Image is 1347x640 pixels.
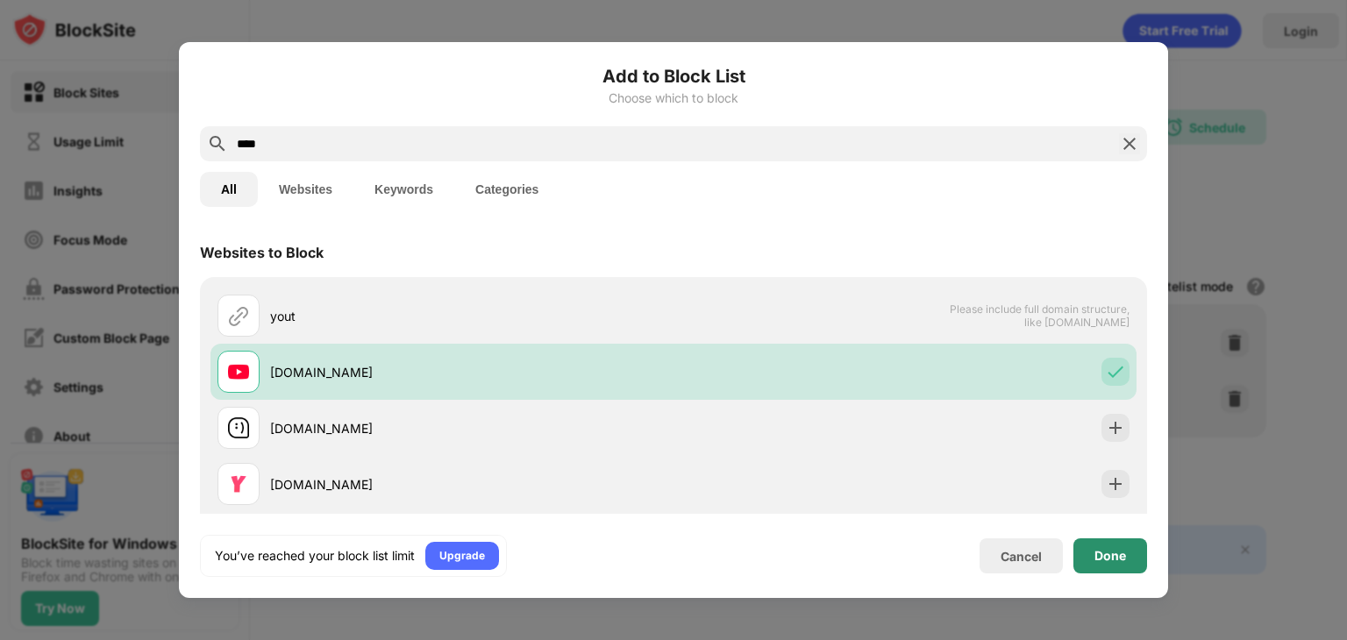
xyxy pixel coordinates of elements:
[207,133,228,154] img: search.svg
[270,419,673,437] div: [DOMAIN_NAME]
[200,244,324,261] div: Websites to Block
[270,475,673,494] div: [DOMAIN_NAME]
[1119,133,1140,154] img: search-close
[353,172,454,207] button: Keywords
[228,417,249,438] img: favicons
[228,305,249,326] img: url.svg
[949,302,1130,329] span: Please include full domain structure, like [DOMAIN_NAME]
[228,473,249,494] img: favicons
[258,172,353,207] button: Websites
[1001,549,1042,564] div: Cancel
[200,91,1147,105] div: Choose which to block
[270,307,673,325] div: yout
[215,547,415,565] div: You’ve reached your block list limit
[228,361,249,382] img: favicons
[270,363,673,381] div: [DOMAIN_NAME]
[200,63,1147,89] h6: Add to Block List
[439,547,485,565] div: Upgrade
[454,172,559,207] button: Categories
[1094,549,1126,563] div: Done
[200,172,258,207] button: All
